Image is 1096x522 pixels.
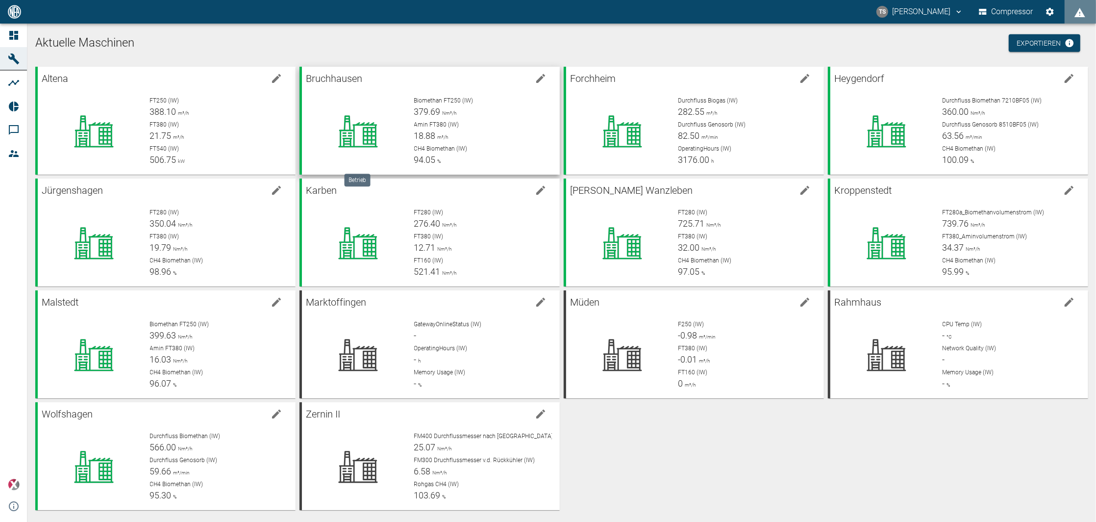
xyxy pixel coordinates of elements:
span: 25.07 [414,442,436,452]
span: Durchfluss Genosorb 8510BF05 (IW) [943,121,1039,128]
button: edit machine [267,181,286,200]
span: Nm³/h [441,270,457,276]
span: OperatingHours (IW) [678,145,732,152]
button: edit machine [267,69,286,88]
span: CH4 Biomethan (IW) [943,145,996,152]
span: m³/h [176,110,189,116]
button: edit machine [795,292,815,312]
span: Nm³/h [176,222,193,228]
span: 100.09 [943,155,969,165]
button: edit machine [531,69,550,88]
span: 6.58 [414,466,431,476]
span: % [964,270,970,276]
span: - [943,354,945,365]
button: edit machine [795,69,815,88]
span: FT250 (IW) [150,97,179,104]
button: edit machine [1059,292,1079,312]
span: % [700,270,705,276]
span: Marktoffingen [306,296,366,308]
span: m³/h [683,382,696,388]
span: 16.03 [150,354,172,365]
span: Durchfluss Biogas (IW) [678,97,738,104]
span: FT280a_Biomethanvolumenstrom (IW) [943,209,1045,216]
span: Bruchhausen [306,73,362,84]
span: Durchfluss Genosorb (IW) [150,457,218,464]
span: 96.07 [150,378,172,389]
img: logo [7,5,22,18]
span: 95.99 [943,266,964,277]
span: 399.63 [150,330,176,340]
span: CH4 Biomethan (IW) [678,257,732,264]
span: 521.41 [414,266,441,277]
span: 506.75 [150,155,176,165]
span: m³/min [700,134,719,140]
span: Nm³/h [436,246,452,252]
span: Memory Usage (IW) [943,369,994,376]
span: GatewayOnlineStatus (IW) [414,321,482,328]
span: -0.98 [678,330,697,340]
span: % [417,382,422,388]
span: CH4 Biomethan (IW) [150,481,203,488]
span: Zernin II [306,408,340,420]
span: 32.00 [678,242,700,253]
a: Heygendorfedit machineDurchfluss Biomethan 7210BF05 (IW)360.00Nm³/hDurchfluss Genosorb 8510BF05 (... [828,67,1088,175]
span: Nm³/h [176,334,193,339]
span: - [943,378,945,389]
span: 350.04 [150,218,176,229]
span: 379.69 [414,106,441,117]
span: FT160 (IW) [678,369,708,376]
span: Nm³/h [441,222,457,228]
span: 21.75 [150,130,172,141]
a: Wolfshagenedit machineDurchfluss Biomethan (IW)566.00Nm³/hDurchfluss Genosorb (IW)59.66m³/minCH4 ... [35,402,296,510]
span: Nm³/h [964,246,980,252]
a: Jürgenshagenedit machineFT280 (IW)350.04Nm³/hFT380 (IW)19.79Nm³/hCH4 Biomethan (IW)98.96% [35,179,296,287]
span: FT280 (IW) [150,209,179,216]
span: Nm³/h [172,358,188,364]
span: [PERSON_NAME] Wanzleben [570,184,693,196]
span: Wolfshagen [42,408,93,420]
a: Rahmhausedit machineCPU Temp (IW)-°CNetwork Quality (IW)-Memory Usage (IW)-% [828,290,1088,398]
span: Durchfluss Genosorb (IW) [678,121,746,128]
span: Biomethan FT250 (IW) [150,321,209,328]
span: Kroppenstedt [834,184,892,196]
span: Nm³/h [700,246,716,252]
span: Nm³/h [176,446,193,451]
span: Biomethan FT250 (IW) [414,97,473,104]
span: Forchheim [570,73,616,84]
span: Nm³/h [431,470,447,475]
span: Heygendorf [834,73,884,84]
div: TS [876,6,888,18]
span: 63.56 [943,130,964,141]
button: edit machine [267,404,286,424]
span: Nm³/h [705,222,721,228]
span: - [414,354,417,365]
span: Altena [42,73,68,84]
span: 739.76 [943,218,969,229]
span: 282.55 [678,106,705,117]
span: 12.71 [414,242,436,253]
button: edit machine [795,181,815,200]
span: -0.01 [678,354,697,365]
span: Nm³/h [436,446,452,451]
span: FT380 (IW) [150,233,179,240]
span: m³/h [172,134,184,140]
span: 19.79 [150,242,172,253]
span: Amin FT380 (IW) [150,345,195,352]
svg: Jetzt mit HF Export [1065,38,1074,48]
span: Nm³/h [441,110,457,116]
button: Einstellungen [1041,3,1059,21]
span: 34.37 [943,242,964,253]
span: CH4 Biomethan (IW) [414,145,468,152]
span: Memory Usage (IW) [414,369,466,376]
span: Jürgenshagen [42,184,103,196]
span: Rahmhaus [834,296,881,308]
span: m³/h [705,110,718,116]
button: edit machine [531,181,550,200]
a: Bruchhausenedit machineBiomethan FT250 (IW)379.69Nm³/hAmin FT380 (IW)18.88m³/hCH4 Biomethan (IW)9... [299,67,560,175]
span: °C [945,334,952,339]
span: CH4 Biomethan (IW) [943,257,996,264]
button: edit machine [531,292,550,312]
a: Marktoffingenedit machineGatewayOnlineStatus (IW)-OperatingHours (IW)-hMemory Usage (IW)-% [299,290,560,398]
a: Altenaedit machineFT250 (IW)388.10m³/hFT380 (IW)21.75m³/hFT540 (IW)506.75kW [35,67,296,175]
button: edit machine [1059,69,1079,88]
